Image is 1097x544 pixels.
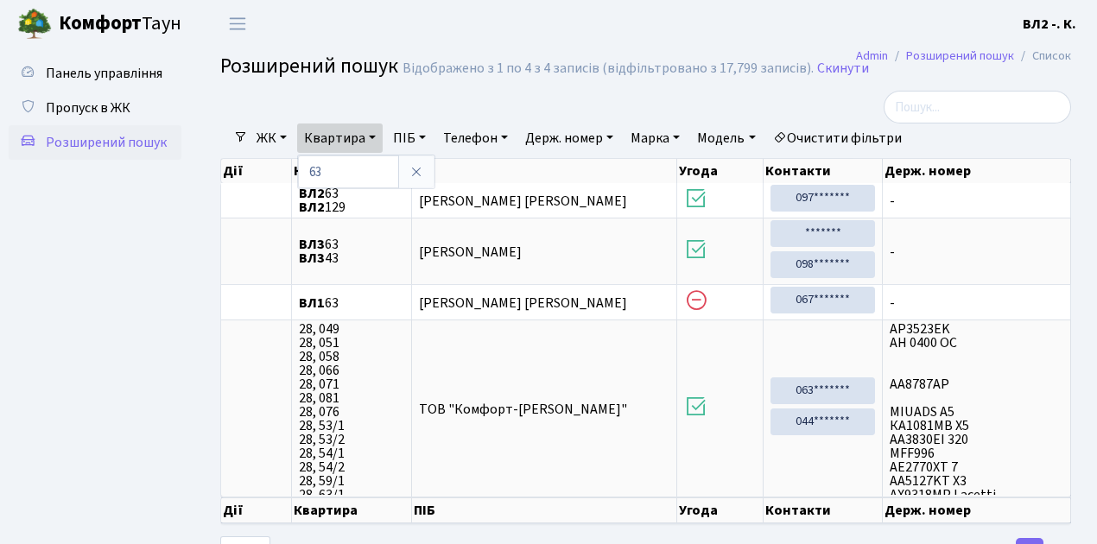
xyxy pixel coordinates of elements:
div: Відображено з 1 по 4 з 4 записів (відфільтровано з 17,799 записів). [403,60,814,77]
nav: breadcrumb [830,38,1097,74]
span: Пропуск в ЖК [46,98,130,117]
a: Панель управління [9,56,181,91]
a: Розширений пошук [906,47,1014,65]
b: ВЛ2 -. К. [1023,15,1076,34]
th: Держ. номер [883,159,1071,183]
img: logo.png [17,7,52,41]
a: Пропуск в ЖК [9,91,181,125]
th: Квартира [292,497,412,523]
span: 63 129 [299,187,404,214]
a: ВЛ2 -. К. [1023,14,1076,35]
a: ПІБ [386,123,433,153]
span: AP3523EK АН 0400 ОС АА8787АР MIUADS A5 КА1081МВ X5 АА3830ЕІ 320 MFF996 AE2770XT 7 AA5127KT X3 AX9... [890,322,1063,495]
span: 28, 049 28, 051 28, 058 28, 066 28, 071 28, 081 28, 076 28, 53/1 28, 53/2 28, 54/1 28, 54/2 28, 5... [299,322,404,495]
span: [PERSON_NAME] [PERSON_NAME] [419,294,627,313]
th: ПІБ [412,497,677,523]
th: Дії [221,159,292,183]
span: - [890,194,1063,208]
a: Розширений пошук [9,125,181,160]
th: Квартира [292,159,412,183]
span: - [890,296,1063,310]
a: Admin [856,47,888,65]
b: ВЛ3 [299,235,325,254]
th: ПІБ [412,159,677,183]
b: Комфорт [59,9,142,37]
th: Держ. номер [883,497,1071,523]
th: Контакти [764,497,883,523]
input: Пошук... [884,91,1071,123]
th: Контакти [764,159,883,183]
a: Телефон [436,123,515,153]
span: Розширений пошук [220,51,398,81]
span: Розширений пошук [46,133,167,152]
span: 63 [299,296,404,310]
b: ВЛ1 [299,294,325,313]
span: 63 43 [299,237,404,265]
span: [PERSON_NAME] [419,243,522,262]
th: Дії [221,497,292,523]
span: ТОВ "Комфорт-[PERSON_NAME]" [419,400,627,419]
a: Скинути [817,60,869,77]
a: Держ. номер [518,123,620,153]
th: Угода [677,497,764,523]
a: Модель [690,123,762,153]
button: Переключити навігацію [216,9,259,38]
a: Очистити фільтри [766,123,909,153]
span: [PERSON_NAME] [PERSON_NAME] [419,192,627,211]
a: ЖК [250,123,294,153]
span: Таун [59,9,181,39]
th: Угода [677,159,764,183]
a: Марка [624,123,687,153]
li: Список [1014,47,1071,66]
b: ВЛ2 [299,198,325,217]
span: - [890,245,1063,259]
b: ВЛ2 [299,184,325,203]
span: Панель управління [46,64,162,83]
a: Квартира [297,123,383,153]
b: ВЛ3 [299,249,325,268]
